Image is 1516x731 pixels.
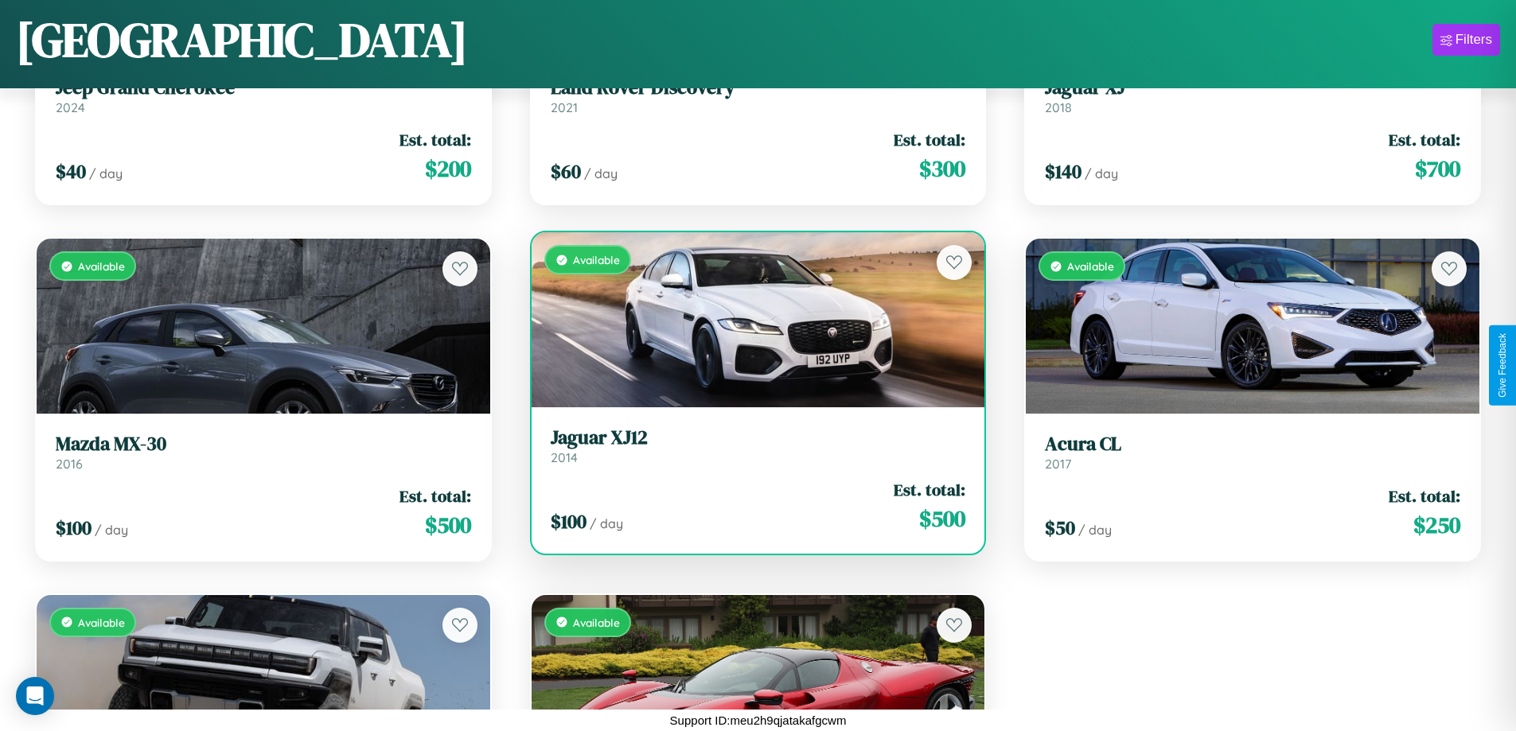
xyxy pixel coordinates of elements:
[573,616,620,629] span: Available
[78,616,125,629] span: Available
[1078,522,1112,538] span: / day
[894,128,965,151] span: Est. total:
[1432,24,1500,56] button: Filters
[89,165,123,181] span: / day
[551,76,966,115] a: Land Rover Discovery2021
[16,677,54,715] div: Open Intercom Messenger
[584,165,618,181] span: / day
[56,515,92,541] span: $ 100
[1067,259,1114,273] span: Available
[56,76,471,115] a: Jeep Grand Cherokee2024
[551,426,966,449] h3: Jaguar XJ12
[56,99,85,115] span: 2024
[894,478,965,501] span: Est. total:
[1045,99,1072,115] span: 2018
[1456,32,1492,48] div: Filters
[1045,433,1460,472] a: Acura CL2017
[16,7,468,72] h1: [GEOGRAPHIC_DATA]
[95,522,128,538] span: / day
[425,509,471,541] span: $ 500
[1045,433,1460,456] h3: Acura CL
[1389,128,1460,151] span: Est. total:
[399,484,471,507] span: Est. total:
[56,433,471,472] a: Mazda MX-302016
[1045,76,1460,99] h3: Jaguar XJ
[1085,165,1118,181] span: / day
[425,153,471,185] span: $ 200
[56,76,471,99] h3: Jeep Grand Cherokee
[1415,153,1460,185] span: $ 700
[573,253,620,266] span: Available
[919,503,965,535] span: $ 500
[551,76,966,99] h3: Land Rover Discovery
[56,456,83,472] span: 2016
[551,158,581,185] span: $ 60
[399,128,471,151] span: Est. total:
[1045,158,1081,185] span: $ 140
[670,710,847,731] p: Support ID: meu2h9qjatakafgcwm
[919,153,965,185] span: $ 300
[1497,333,1508,398] div: Give Feedback
[1413,509,1460,541] span: $ 250
[551,99,578,115] span: 2021
[1045,76,1460,115] a: Jaguar XJ2018
[78,259,125,273] span: Available
[56,433,471,456] h3: Mazda MX-30
[551,426,966,465] a: Jaguar XJ122014
[551,449,578,465] span: 2014
[1389,484,1460,507] span: Est. total:
[551,508,587,535] span: $ 100
[56,158,86,185] span: $ 40
[590,515,623,531] span: / day
[1045,515,1075,541] span: $ 50
[1045,456,1071,472] span: 2017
